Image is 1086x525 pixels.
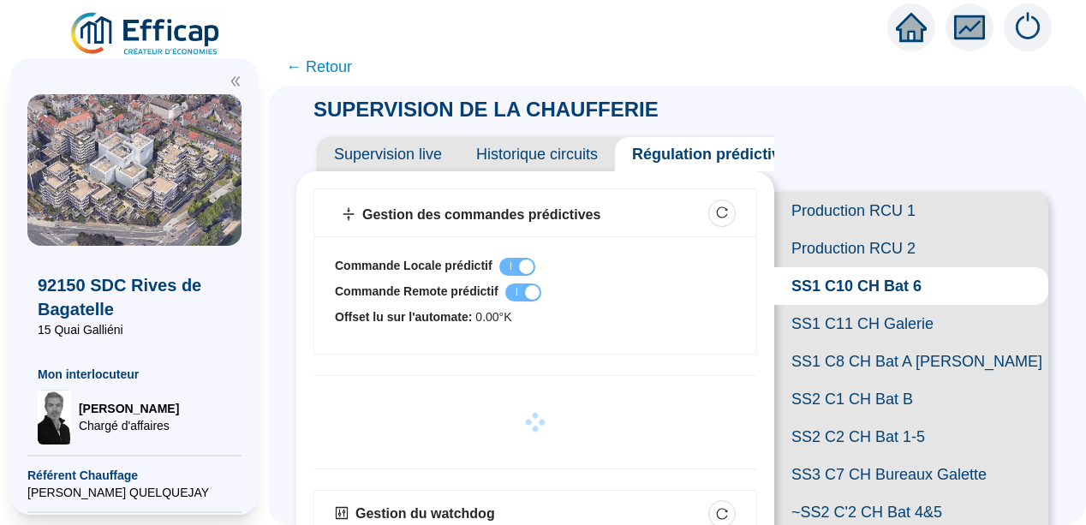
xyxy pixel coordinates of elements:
span: Régulation prédictive [615,137,806,171]
span: [PERSON_NAME] QUELQUEJAY [27,484,242,501]
span: home [896,12,927,43]
img: efficap energie logo [69,10,224,58]
span: 15 Quai Galliéni [38,321,231,338]
span: Historique circuits [459,137,615,171]
img: Chargé d'affaires [38,390,72,444]
span: Référent Chauffage [27,467,242,484]
span: SS3 C7 CH Bureaux Galette [774,456,1048,493]
span: [PERSON_NAME] [79,400,179,417]
span: SS1 C8 CH Bat A [PERSON_NAME] [774,343,1048,380]
span: SS1 C10 CH Bat 6 [774,267,1048,305]
div: Gestion des commandes prédictives [362,205,600,225]
span: SS2 C2 CH Bat 1-5 [774,418,1048,456]
b: Commande Locale prédictif [335,259,492,272]
b: Offset lu sur l'automate: [335,310,472,324]
span: Chargé d'affaires [79,417,179,434]
span: 92150 SDC Rives de Bagatelle [38,273,231,321]
span: Supervision live [317,137,459,171]
span: reload [716,508,728,520]
span: Production RCU 1 [774,192,1048,230]
span: control [335,506,349,520]
span: SUPERVISION DE LA CHAUFFERIE [296,98,676,121]
span: Mon interlocuteur [38,366,231,383]
span: vertical-align-middle [342,207,355,221]
span: SS1 C11 CH Galerie [774,305,1048,343]
span: ← Retour [286,55,352,79]
b: Commande Remote prédictif [335,284,498,298]
span: SS2 C1 CH Bat B [774,380,1048,418]
img: alerts [1004,3,1052,51]
span: reload [716,206,728,218]
div: Gestion du watchdog [355,504,495,524]
span: 0.00 °K [335,310,512,324]
span: double-left [230,75,242,87]
span: fund [954,12,985,43]
span: Production RCU 2 [774,230,1048,267]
